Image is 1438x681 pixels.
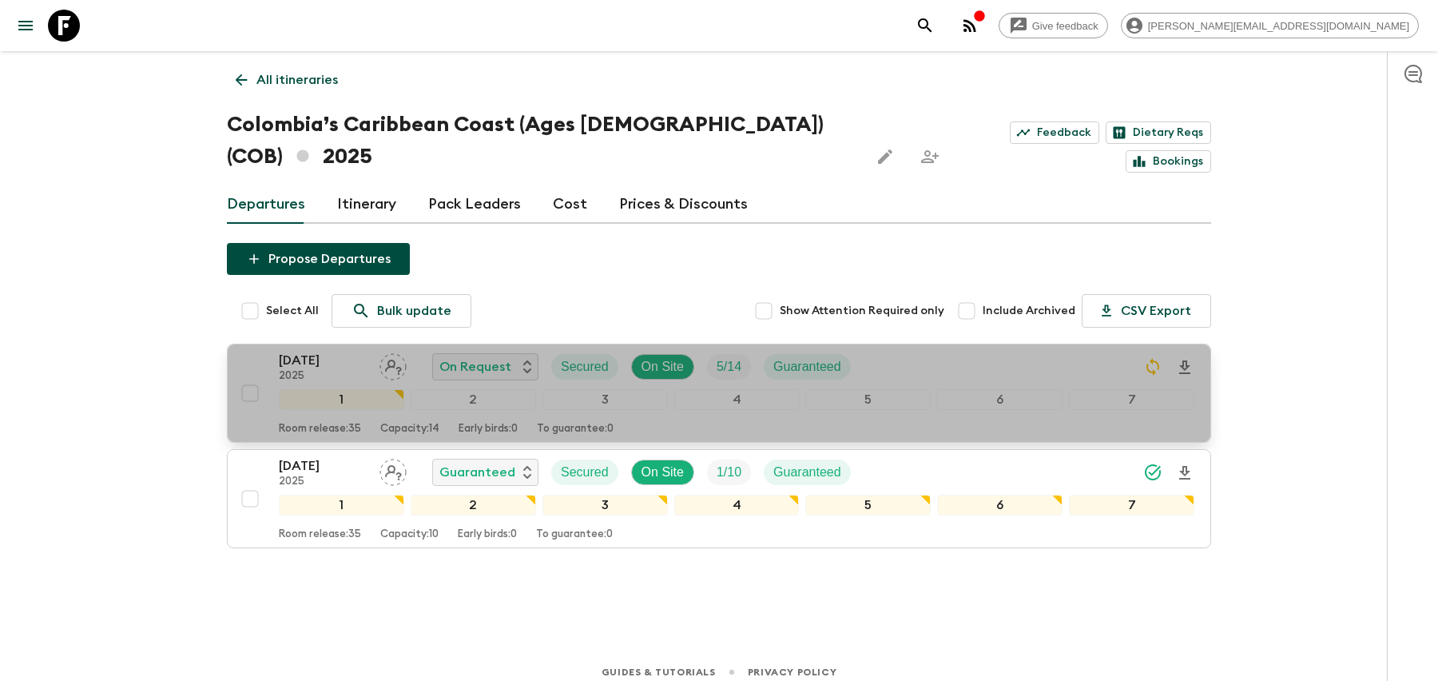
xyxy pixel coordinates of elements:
p: Room release: 35 [279,423,361,436]
span: Select All [266,303,319,319]
div: On Site [631,460,694,485]
div: 4 [674,389,800,410]
p: Bulk update [377,301,451,321]
p: 1 / 10 [717,463,741,482]
svg: Sync Required - Changes detected [1143,357,1162,376]
div: 5 [805,389,931,410]
p: On Site [642,357,684,376]
div: On Site [631,354,694,380]
span: Assign pack leader [379,358,407,371]
button: search adventures [909,10,941,42]
div: [PERSON_NAME][EMAIL_ADDRESS][DOMAIN_NAME] [1121,13,1419,38]
div: Secured [551,354,618,380]
p: Guaranteed [439,463,515,482]
svg: Download Onboarding [1175,358,1194,377]
a: Privacy Policy [748,663,836,681]
p: On Site [642,463,684,482]
a: Itinerary [337,185,396,224]
button: menu [10,10,42,42]
span: Show Attention Required only [780,303,944,319]
div: 2 [411,495,536,516]
div: 7 [1069,389,1194,410]
div: 3 [542,389,668,410]
svg: Download Onboarding [1175,464,1194,483]
div: 1 [279,389,404,410]
div: 6 [937,495,1063,516]
div: 2 [411,389,536,410]
p: 2025 [279,476,367,488]
p: To guarantee: 0 [537,423,614,436]
span: Include Archived [983,303,1075,319]
div: 1 [279,495,404,516]
p: Secured [561,357,609,376]
p: Capacity: 10 [380,528,439,541]
div: Trip Fill [707,460,751,485]
p: Early birds: 0 [458,528,517,541]
a: Departures [227,185,305,224]
p: On Request [439,357,511,376]
div: 3 [542,495,668,516]
a: Pack Leaders [428,185,521,224]
div: 6 [937,389,1063,410]
span: Share this itinerary [914,141,946,173]
p: Early birds: 0 [459,423,518,436]
a: All itineraries [227,64,347,96]
button: [DATE]2025Assign pack leaderOn RequestSecuredOn SiteTrip FillGuaranteed1234567Room release:35Capa... [227,344,1211,443]
a: Dietary Reqs [1106,121,1211,144]
p: Capacity: 14 [380,423,439,436]
a: Give feedback [999,13,1108,38]
span: Assign pack leader [379,464,407,476]
svg: Synced Successfully [1143,463,1162,482]
p: Guaranteed [773,463,841,482]
p: Secured [561,463,609,482]
button: Edit this itinerary [869,141,901,173]
div: Trip Fill [707,354,751,380]
span: Give feedback [1023,20,1107,32]
a: Bookings [1126,150,1211,173]
p: All itineraries [256,70,338,90]
div: 4 [674,495,800,516]
a: Cost [553,185,587,224]
button: CSV Export [1082,294,1211,328]
a: Feedback [1010,121,1099,144]
p: Guaranteed [773,357,841,376]
a: Prices & Discounts [619,185,748,224]
div: Secured [551,460,618,485]
div: 7 [1069,495,1194,516]
button: [DATE]2025Assign pack leaderGuaranteedSecuredOn SiteTrip FillGuaranteed1234567Room release:35Capa... [227,449,1211,548]
p: Room release: 35 [279,528,361,541]
a: Bulk update [332,294,471,328]
p: [DATE] [279,351,367,370]
p: To guarantee: 0 [536,528,613,541]
p: 5 / 14 [717,357,741,376]
div: 5 [805,495,931,516]
span: [PERSON_NAME][EMAIL_ADDRESS][DOMAIN_NAME] [1139,20,1418,32]
p: 2025 [279,370,367,383]
button: Propose Departures [227,243,410,275]
p: [DATE] [279,456,367,476]
a: Guides & Tutorials [602,663,716,681]
h1: Colombia’s Caribbean Coast (Ages [DEMOGRAPHIC_DATA]) (COB) 2025 [227,109,856,173]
